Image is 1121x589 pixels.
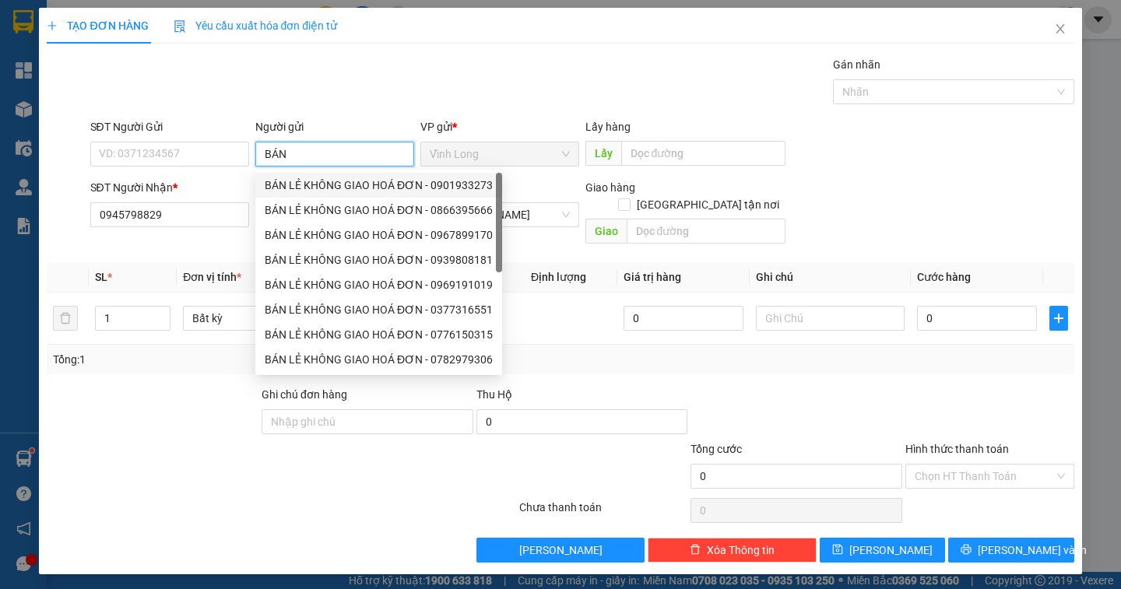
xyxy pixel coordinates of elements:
[756,306,905,331] input: Ghi Chú
[624,271,681,283] span: Giá trị hàng
[95,271,107,283] span: SL
[183,271,241,283] span: Đơn vị tính
[255,297,502,322] div: BÁN LẺ KHÔNG GIAO HOÁ ĐƠN - 0377316551
[255,322,502,347] div: BÁN LẺ KHÔNG GIAO HOÁ ĐƠN - 0776150315
[1054,23,1067,35] span: close
[430,142,570,166] span: Vĩnh Long
[476,538,645,563] button: [PERSON_NAME]
[192,307,322,330] span: Bất kỳ
[265,276,493,293] div: BÁN LẺ KHÔNG GIAO HOÁ ĐƠN - 0969191019
[265,202,493,219] div: BÁN LẺ KHÔNG GIAO HOÁ ĐƠN - 0866395666
[47,20,58,31] span: plus
[47,19,148,32] span: TẠO ĐƠN HÀNG
[265,251,493,268] div: BÁN LẺ KHÔNG GIAO HOÁ ĐƠN - 0939808181
[53,306,78,331] button: delete
[255,247,502,272] div: BÁN LẺ KHÔNG GIAO HOÁ ĐƠN - 0939808181
[585,219,627,244] span: Giao
[255,198,502,223] div: BÁN LẺ KHÔNG GIAO HOÁ ĐƠN - 0866395666
[174,20,186,33] img: icon
[648,538,817,563] button: deleteXóa Thông tin
[174,19,338,32] span: Yêu cầu xuất hóa đơn điện tử
[750,262,911,293] th: Ghi chú
[1038,8,1082,51] button: Close
[585,121,631,133] span: Lấy hàng
[833,58,880,71] label: Gán nhãn
[265,351,493,368] div: BÁN LẺ KHÔNG GIAO HOÁ ĐƠN - 0782979306
[262,409,473,434] input: Ghi chú đơn hàng
[978,542,1087,559] span: [PERSON_NAME] và In
[631,196,785,213] span: [GEOGRAPHIC_DATA] tận nơi
[690,544,701,556] span: delete
[420,118,579,135] div: VP gửi
[265,326,493,343] div: BÁN LẺ KHÔNG GIAO HOÁ ĐƠN - 0776150315
[476,388,512,401] span: Thu Hộ
[255,173,502,198] div: BÁN LẺ KHÔNG GIAO HOÁ ĐƠN - 0901933273
[531,271,586,283] span: Định lượng
[917,271,971,283] span: Cước hàng
[53,351,434,368] div: Tổng: 1
[624,306,743,331] input: 0
[832,544,843,556] span: save
[255,272,502,297] div: BÁN LẺ KHÔNG GIAO HOÁ ĐƠN - 0969191019
[627,219,785,244] input: Dọc đường
[255,347,502,372] div: BÁN LẺ KHÔNG GIAO HOÁ ĐƠN - 0782979306
[820,538,945,563] button: save[PERSON_NAME]
[265,177,493,194] div: BÁN LẺ KHÔNG GIAO HOÁ ĐƠN - 0901933273
[621,141,785,166] input: Dọc đường
[262,388,347,401] label: Ghi chú đơn hàng
[691,443,742,455] span: Tổng cước
[255,223,502,247] div: BÁN LẺ KHÔNG GIAO HOÁ ĐƠN - 0967899170
[265,301,493,318] div: BÁN LẺ KHÔNG GIAO HOÁ ĐƠN - 0377316551
[707,542,775,559] span: Xóa Thông tin
[948,538,1074,563] button: printer[PERSON_NAME] và In
[849,542,933,559] span: [PERSON_NAME]
[961,544,972,556] span: printer
[265,226,493,244] div: BÁN LẺ KHÔNG GIAO HOÁ ĐƠN - 0967899170
[1049,306,1068,331] button: plus
[518,499,690,526] div: Chưa thanh toán
[585,181,635,194] span: Giao hàng
[255,118,414,135] div: Người gửi
[519,542,603,559] span: [PERSON_NAME]
[90,179,249,196] div: SĐT Người Nhận
[1050,312,1067,324] span: plus
[90,118,249,135] div: SĐT Người Gửi
[585,141,621,166] span: Lấy
[905,443,1009,455] label: Hình thức thanh toán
